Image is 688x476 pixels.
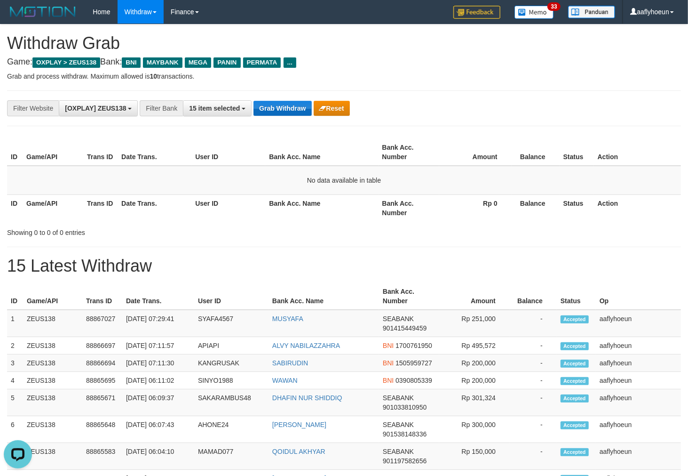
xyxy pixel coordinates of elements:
[439,355,510,372] td: Rp 200,000
[253,101,311,116] button: Grab Withdraw
[272,342,340,349] a: ALVY NABILAZZAHRA
[83,139,118,166] th: Trans ID
[122,337,194,355] td: [DATE] 07:11:57
[83,194,118,221] th: Trans ID
[82,416,122,443] td: 88865648
[379,283,439,310] th: Bank Acc. Number
[557,283,596,310] th: Status
[596,389,681,416] td: aaflyhoeun
[32,57,100,68] span: OXPLAY > ZEUS138
[383,457,427,465] span: Copy 901197582656 to clipboard
[194,355,269,372] td: KANGRUSAK
[395,359,432,367] span: Copy 1505959727 to clipboard
[7,57,681,67] h4: Game: Bank:
[82,443,122,470] td: 88865583
[383,394,414,402] span: SEABANK
[82,389,122,416] td: 88865671
[23,139,83,166] th: Game/API
[59,100,138,116] button: [OXPLAY] ZEUS138
[510,355,557,372] td: -
[568,6,615,18] img: panduan.png
[596,337,681,355] td: aaflyhoeun
[82,283,122,310] th: Trans ID
[23,310,82,337] td: ZEUS138
[122,416,194,443] td: [DATE] 06:07:43
[383,448,414,455] span: SEABANK
[439,416,510,443] td: Rp 300,000
[194,310,269,337] td: SYAFA4567
[453,6,500,19] img: Feedback.jpg
[510,389,557,416] td: -
[272,448,325,455] a: QOIDUL AKHYAR
[23,194,83,221] th: Game/API
[189,105,240,112] span: 15 item selected
[383,324,427,332] span: Copy 901415449459 to clipboard
[596,310,681,337] td: aaflyhoeun
[439,372,510,389] td: Rp 200,000
[510,283,557,310] th: Balance
[7,139,23,166] th: ID
[512,194,560,221] th: Balance
[194,443,269,470] td: MAMAD077
[439,283,510,310] th: Amount
[512,139,560,166] th: Balance
[547,2,560,11] span: 33
[596,283,681,310] th: Op
[7,372,23,389] td: 4
[561,421,589,429] span: Accepted
[439,194,512,221] th: Rp 0
[7,194,23,221] th: ID
[7,337,23,355] td: 2
[7,34,681,53] h1: Withdraw Grab
[272,421,326,428] a: [PERSON_NAME]
[122,443,194,470] td: [DATE] 06:04:10
[183,100,252,116] button: 15 item selected
[23,283,82,310] th: Game/API
[122,310,194,337] td: [DATE] 07:29:41
[560,194,594,221] th: Status
[23,443,82,470] td: ZEUS138
[23,337,82,355] td: ZEUS138
[596,443,681,470] td: aaflyhoeun
[7,166,681,195] td: No data available in table
[383,430,427,438] span: Copy 901538148336 to clipboard
[561,315,589,323] span: Accepted
[383,359,394,367] span: BNI
[439,310,510,337] td: Rp 251,000
[7,283,23,310] th: ID
[514,6,554,19] img: Button%20Memo.svg
[23,372,82,389] td: ZEUS138
[7,100,59,116] div: Filter Website
[23,389,82,416] td: ZEUS138
[122,283,194,310] th: Date Trans.
[284,57,296,68] span: ...
[4,4,32,32] button: Open LiveChat chat widget
[243,57,281,68] span: PERMATA
[510,310,557,337] td: -
[314,101,350,116] button: Reset
[82,355,122,372] td: 88866694
[265,194,378,221] th: Bank Acc. Name
[214,57,240,68] span: PANIN
[510,337,557,355] td: -
[383,342,394,349] span: BNI
[272,394,342,402] a: DHAFIN NUR SHIDDIQ
[272,315,303,323] a: MUSYAFA
[185,57,212,68] span: MEGA
[439,389,510,416] td: Rp 301,324
[143,57,182,68] span: MAYBANK
[150,73,157,80] strong: 10
[140,100,183,116] div: Filter Bank
[65,105,126,112] span: [OXPLAY] ZEUS138
[272,377,298,384] a: WAWAN
[561,377,589,385] span: Accepted
[596,416,681,443] td: aaflyhoeun
[561,342,589,350] span: Accepted
[194,389,269,416] td: SAKARAMBUS48
[82,372,122,389] td: 88865695
[561,448,589,456] span: Accepted
[383,403,427,411] span: Copy 901033810950 to clipboard
[596,372,681,389] td: aaflyhoeun
[194,283,269,310] th: User ID
[191,194,265,221] th: User ID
